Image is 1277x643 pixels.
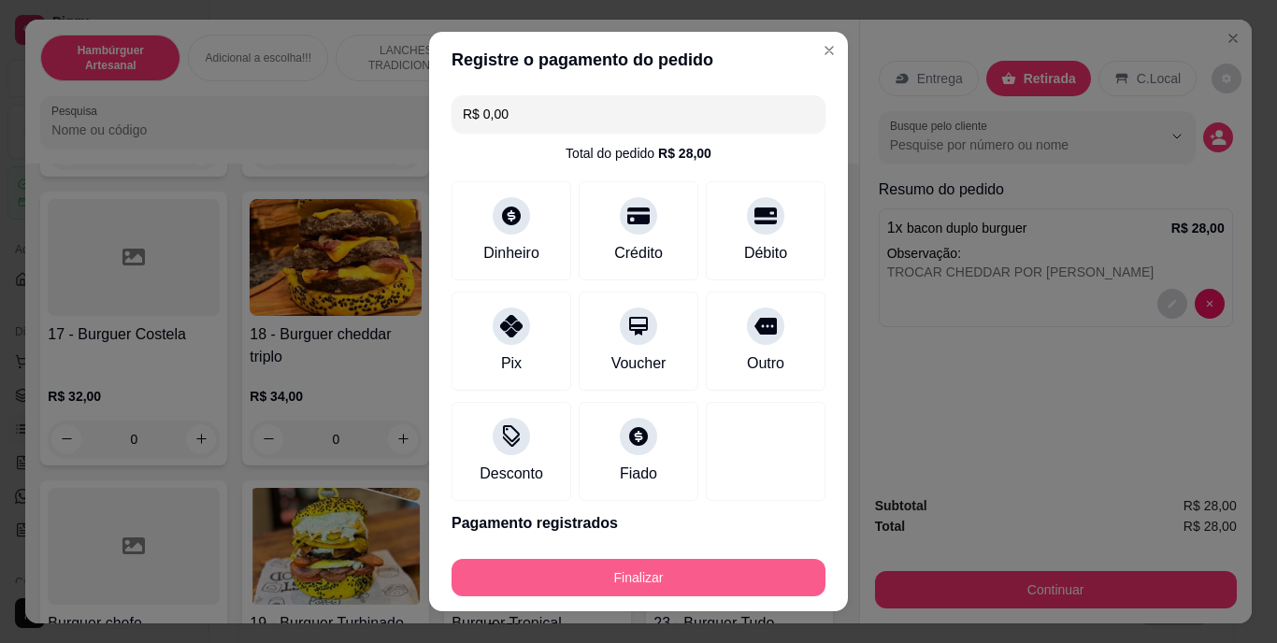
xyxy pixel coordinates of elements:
[658,144,711,163] div: R$ 28,00
[611,352,667,375] div: Voucher
[452,512,825,535] p: Pagamento registrados
[620,463,657,485] div: Fiado
[747,352,784,375] div: Outro
[452,559,825,596] button: Finalizar
[614,242,663,264] div: Crédito
[480,463,543,485] div: Desconto
[501,352,522,375] div: Pix
[566,144,711,163] div: Total do pedido
[429,32,848,88] header: Registre o pagamento do pedido
[744,242,787,264] div: Débito
[463,95,814,133] input: Ex.: hambúrguer de cordeiro
[814,36,844,65] button: Close
[483,242,539,264] div: Dinheiro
